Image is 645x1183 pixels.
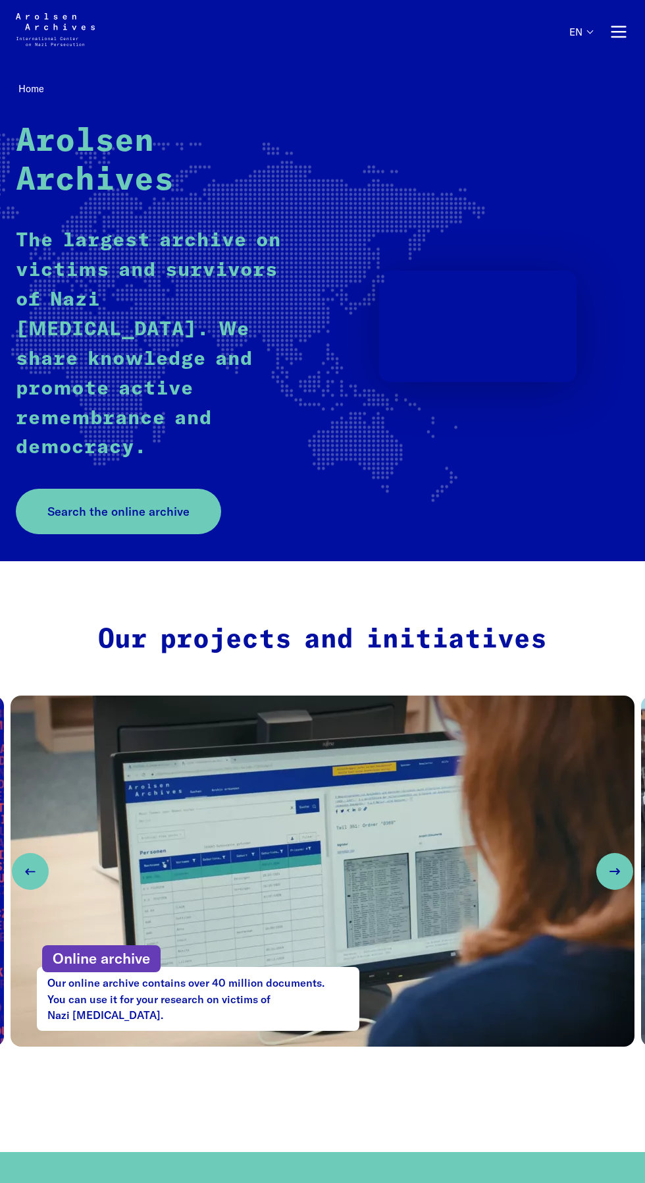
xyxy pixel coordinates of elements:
[42,945,161,972] p: Online archive
[16,126,174,196] strong: Arolsen Archives
[47,503,190,520] span: Search the online archive
[11,696,634,1047] li: 1 / 4
[44,624,601,656] h2: Our projects and initiatives
[16,79,629,99] nav: Breadcrumb
[569,26,592,63] button: English, language selection
[16,226,299,462] p: The largest archive on victims and survivors of Nazi [MEDICAL_DATA]. We share knowledge and promo...
[12,853,49,890] button: Previous slide
[16,489,221,534] a: Search the online archive
[596,853,633,890] button: Next slide
[11,696,634,1047] a: Online archiveOur online archive contains over 40 million documents. You can use it for your rese...
[569,13,629,51] nav: Primary
[18,82,44,95] span: Home
[37,967,359,1031] p: Our online archive contains over 40 million documents. You can use it for your research on victim...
